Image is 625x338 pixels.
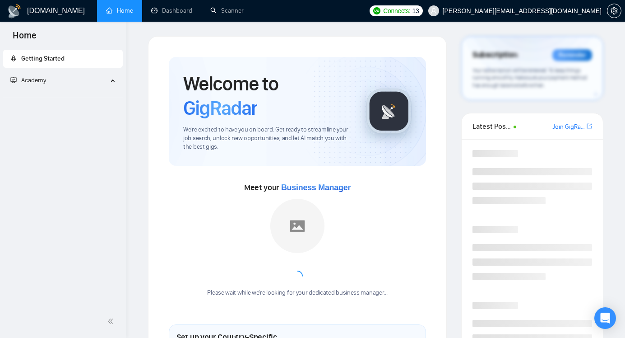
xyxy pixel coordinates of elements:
span: Meet your [244,183,351,192]
span: Connects: [383,6,410,16]
div: Reminder [552,49,592,61]
span: Your subscription will be renewed. To keep things running smoothly, make sure your payment method... [472,67,587,89]
a: Join GigRadar Slack Community [552,122,585,132]
span: Subscription [472,47,517,63]
img: upwork-logo.png [373,7,380,14]
a: homeHome [106,7,133,14]
a: searchScanner [210,7,244,14]
a: dashboardDashboard [151,7,192,14]
span: rocket [10,55,17,61]
span: Getting Started [21,55,65,62]
span: user [431,8,437,14]
span: GigRadar [183,96,257,120]
a: export [587,122,592,131]
li: Academy Homepage [3,93,123,99]
img: logo [7,4,22,19]
img: gigradar-logo.png [366,89,412,134]
span: Academy [21,76,46,84]
span: loading [291,270,304,282]
span: double-left [107,317,116,326]
span: fund-projection-screen [10,77,17,83]
h1: Welcome to [183,71,352,120]
span: Business Manager [281,183,351,192]
span: 13 [412,6,419,16]
span: Academy [10,76,46,84]
img: placeholder.png [270,199,324,253]
button: setting [607,4,621,18]
span: Home [5,29,44,48]
div: Please wait while we're looking for your dedicated business manager... [202,289,393,297]
span: Latest Posts from the GigRadar Community [472,121,511,132]
div: Open Intercom Messenger [594,307,616,329]
li: Getting Started [3,50,123,68]
a: setting [607,7,621,14]
span: We're excited to have you on board. Get ready to streamline your job search, unlock new opportuni... [183,126,352,151]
